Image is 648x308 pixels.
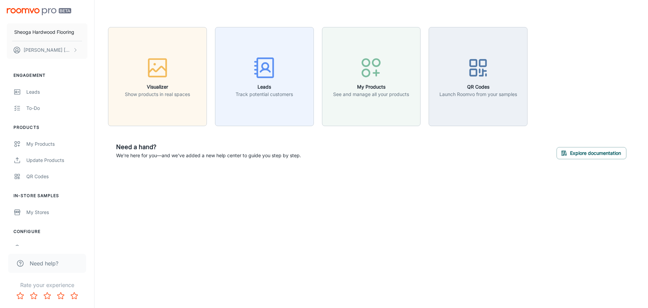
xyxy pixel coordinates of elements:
[557,149,626,156] a: Explore documentation
[26,157,87,164] div: Update Products
[14,28,74,36] p: Sheoga Hardwood Flooring
[26,88,87,96] div: Leads
[333,83,409,91] h6: My Products
[125,83,190,91] h6: Visualizer
[439,91,517,98] p: Launch Roomvo from your samples
[557,147,626,159] button: Explore documentation
[429,27,528,126] button: QR CodesLaunch Roomvo from your samples
[116,152,301,159] p: We're here for you—and we've added a new help center to guide you step by step.
[439,83,517,91] h6: QR Codes
[116,142,301,152] h6: Need a hand?
[7,23,87,41] button: Sheoga Hardwood Flooring
[7,41,87,59] button: [PERSON_NAME] [PERSON_NAME]
[236,91,293,98] p: Track potential customers
[322,73,421,79] a: My ProductsSee and manage all your products
[7,8,71,15] img: Roomvo PRO Beta
[215,27,314,126] button: LeadsTrack potential customers
[108,27,207,126] button: VisualizerShow products in real spaces
[322,27,421,126] button: My ProductsSee and manage all your products
[26,173,87,180] div: QR Codes
[333,91,409,98] p: See and manage all your products
[429,73,528,79] a: QR CodesLaunch Roomvo from your samples
[26,140,87,148] div: My Products
[24,46,71,54] p: [PERSON_NAME] [PERSON_NAME]
[26,104,87,112] div: To-do
[236,83,293,91] h6: Leads
[215,73,314,79] a: LeadsTrack potential customers
[125,91,190,98] p: Show products in real spaces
